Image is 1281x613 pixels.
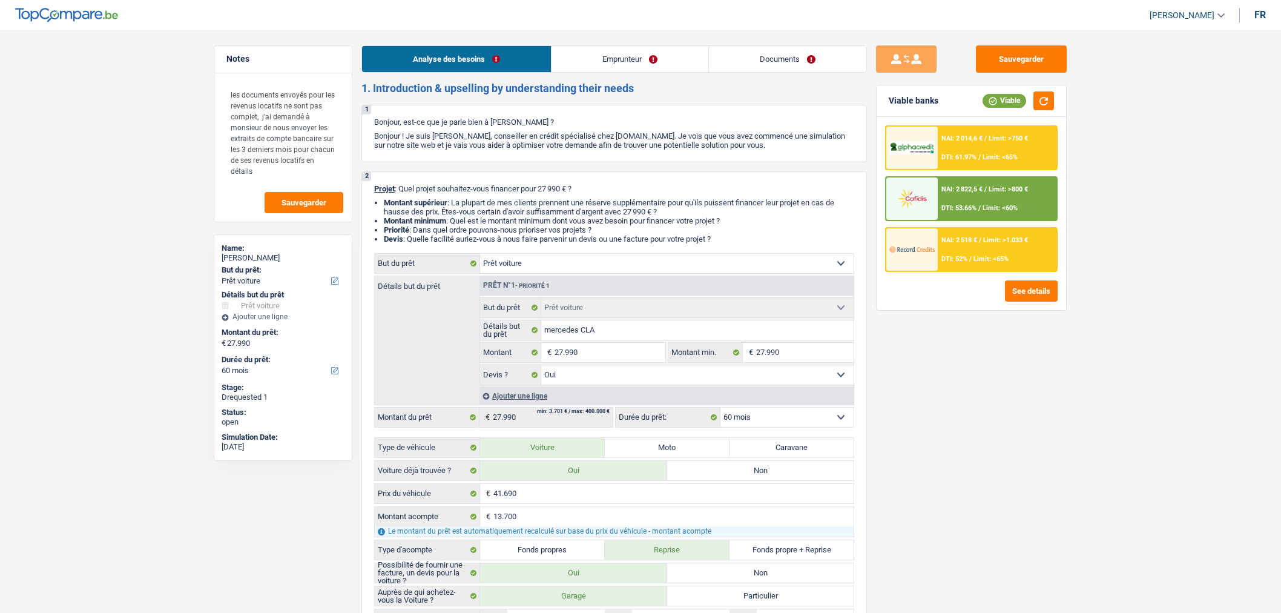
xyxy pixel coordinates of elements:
[983,236,1028,244] span: Limit: >1.033 €
[374,184,854,193] p: : Quel projet souhaitez-vous financer pour 27 990 € ?
[989,134,1028,142] span: Limit: >750 €
[667,461,854,480] label: Non
[480,365,541,385] label: Devis ?
[222,432,344,442] div: Simulation Date:
[889,141,934,155] img: AlphaCredit
[375,526,854,537] div: Le montant du prêt est automatiquement recalculé sur base du prix du véhicule - montant acompte
[605,438,729,457] label: Moto
[979,236,981,244] span: /
[384,198,447,207] strong: Montant supérieur
[537,409,610,414] div: min: 3.701 € / max: 400.000 €
[282,199,326,207] span: Sauvegarder
[375,484,480,503] label: Prix du véhicule
[480,320,541,340] label: Détails but du prêt
[222,417,344,427] div: open
[969,255,972,263] span: /
[984,134,987,142] span: /
[222,355,342,365] label: Durée du prêt:
[941,185,983,193] span: NAI: 2 822,5 €
[375,586,480,606] label: Auprès de qui achetez-vous la Voiture ?
[889,238,934,260] img: Record Credits
[1140,5,1225,25] a: [PERSON_NAME]
[976,45,1067,73] button: Sauvegarder
[479,387,854,405] div: Ajouter une ligne
[729,438,854,457] label: Caravane
[989,185,1028,193] span: Limit: >800 €
[362,172,371,181] div: 2
[375,540,480,560] label: Type d'acompte
[384,234,854,244] li: : Quelle facilité auriez-vous à nous faire parvenir un devis ou une facture pour votre projet ?
[375,507,480,526] label: Montant acompte
[222,383,344,393] div: Stage:
[480,438,605,457] label: Voiture
[480,282,553,290] div: Prêt n°1
[374,118,854,127] p: Bonjour, est-ce que je parle bien à [PERSON_NAME] ?
[222,265,342,275] label: But du prêt:
[374,131,854,150] p: Bonjour ! Je suis [PERSON_NAME], conseiller en crédit spécialisé chez [DOMAIN_NAME]. Je vois que ...
[889,96,938,106] div: Viable banks
[222,328,342,337] label: Montant du prêt:
[667,586,854,606] label: Particulier
[973,255,1009,263] span: Limit: <65%
[515,282,550,289] span: - Priorité 1
[15,8,118,22] img: TopCompare Logo
[384,225,409,234] strong: Priorité
[384,234,403,244] span: Devis
[941,255,967,263] span: DTI: 52%
[978,204,981,212] span: /
[480,343,541,362] label: Montant
[983,204,1018,212] span: Limit: <60%
[480,586,667,606] label: Garage
[605,540,729,560] label: Reprise
[265,192,343,213] button: Sauvegarder
[222,253,344,263] div: [PERSON_NAME]
[480,461,667,480] label: Oui
[941,204,976,212] span: DTI: 53.66%
[983,153,1018,161] span: Limit: <65%
[374,184,395,193] span: Projet
[375,254,480,273] label: But du prêt
[984,185,987,193] span: /
[375,438,480,457] label: Type de véhicule
[222,393,344,402] div: Drequested 1
[222,313,344,321] div: Ajouter une ligne
[226,54,340,64] h5: Notes
[375,461,480,480] label: Voiture déjà trouvée ?
[480,298,541,317] label: But du prêt
[384,216,446,225] strong: Montant minimum
[941,153,976,161] span: DTI: 61.97%
[384,198,854,216] li: : La plupart de mes clients prennent une réserve supplémentaire pour qu'ils puissent financer leu...
[480,563,667,583] label: Oui
[709,46,866,72] a: Documents
[222,339,226,348] span: €
[375,563,480,583] label: Possibilité de fournir une facture, un devis pour la voiture ?
[983,94,1026,107] div: Viable
[668,343,742,362] label: Montant min.
[616,408,720,427] label: Durée du prêt:
[480,507,493,526] span: €
[222,244,344,253] div: Name:
[978,153,981,161] span: /
[889,187,934,210] img: Cofidis
[361,82,867,95] h2: 1. Introduction & upselling by understanding their needs
[375,276,479,290] label: Détails but du prêt
[1254,9,1266,21] div: fr
[1150,10,1214,21] span: [PERSON_NAME]
[362,46,551,72] a: Analyse des besoins
[941,236,977,244] span: NAI: 2 518 €
[222,442,344,452] div: [DATE]
[743,343,756,362] span: €
[552,46,708,72] a: Emprunteur
[375,408,479,427] label: Montant du prêt
[1005,280,1058,302] button: See details
[222,408,344,417] div: Status:
[479,408,493,427] span: €
[729,540,854,560] label: Fonds propre + Reprise
[480,484,493,503] span: €
[222,290,344,300] div: Détails but du prêt
[480,540,605,560] label: Fonds propres
[362,105,371,114] div: 1
[384,225,854,234] li: : Dans quel ordre pouvons-nous prioriser vos projets ?
[941,134,983,142] span: NAI: 2 014,6 €
[541,343,555,362] span: €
